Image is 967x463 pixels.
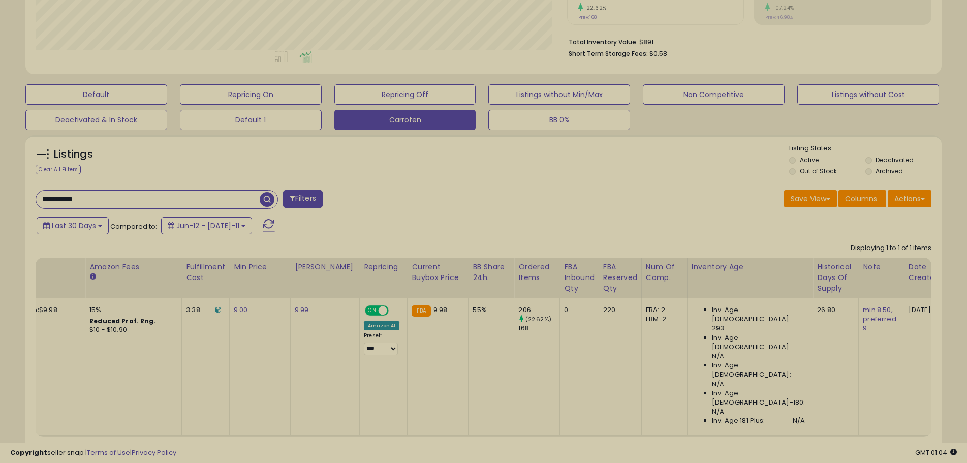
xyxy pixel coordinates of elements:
[765,14,793,20] small: Prev: 46.98%
[234,262,286,272] div: Min Price
[800,156,819,164] label: Active
[583,4,607,12] small: 22.62%
[646,262,683,283] div: Num of Comp.
[603,262,637,294] div: FBA Reserved Qty
[876,156,914,164] label: Deactivated
[412,305,430,317] small: FBA
[909,262,953,283] div: Date Created
[712,407,724,416] span: N/A
[87,448,130,457] a: Terms of Use
[37,217,109,234] button: Last 30 Days
[518,262,555,283] div: Ordered Items
[712,352,724,361] span: N/A
[488,110,630,130] button: BB 0%
[295,262,355,272] div: [PERSON_NAME]
[569,35,924,47] li: $891
[186,305,222,315] div: 3.38
[712,380,724,389] span: N/A
[89,262,177,272] div: Amazon Fees
[817,262,854,294] div: Historical Days Of Supply
[838,190,886,207] button: Columns
[525,315,551,323] small: (22.62%)
[569,38,638,46] b: Total Inventory Value:
[387,306,403,315] span: OFF
[186,262,225,283] div: Fulfillment Cost
[488,84,630,105] button: Listings without Min/Max
[789,144,942,153] p: Listing States:
[54,147,93,162] h5: Listings
[784,190,837,207] button: Save View
[161,217,252,234] button: Jun-12 - [DATE]-11
[564,262,595,294] div: FBA inbound Qty
[518,305,559,315] div: 206
[800,167,837,175] label: Out of Stock
[52,221,96,231] span: Last 30 Days
[10,448,176,458] div: seller snap | |
[334,84,476,105] button: Repricing Off
[176,221,239,231] span: Jun-12 - [DATE]-11
[712,333,805,352] span: Inv. Age [DEMOGRAPHIC_DATA]:
[603,305,634,315] div: 220
[89,317,156,325] b: Reduced Prof. Rng.
[797,84,939,105] button: Listings without Cost
[234,305,248,315] a: 9.00
[712,389,805,407] span: Inv. Age [DEMOGRAPHIC_DATA]-180:
[180,110,322,130] button: Default 1
[646,315,679,324] div: FBM: 2
[36,165,81,174] div: Clear All Filters
[569,49,648,58] b: Short Term Storage Fees:
[863,305,896,333] a: min 8.50, preferred 9
[364,321,399,330] div: Amazon AI
[712,361,805,379] span: Inv. Age [DEMOGRAPHIC_DATA]:
[25,110,167,130] button: Deactivated & In Stock
[915,448,957,457] span: 2025-08-12 01:04 GMT
[712,305,805,324] span: Inv. Age [DEMOGRAPHIC_DATA]:
[25,84,167,105] button: Default
[364,262,403,272] div: Repricing
[876,167,903,175] label: Archived
[770,4,794,12] small: 107.24%
[649,49,667,58] span: $0.58
[89,305,174,315] div: 15%
[295,305,309,315] a: 9.99
[180,84,322,105] button: Repricing On
[132,448,176,457] a: Privacy Policy
[646,305,679,315] div: FBA: 2
[89,326,174,334] div: $10 - $10.90
[334,110,476,130] button: Carroten
[712,416,765,425] span: Inv. Age 181 Plus:
[433,305,448,315] span: 9.98
[909,305,949,315] div: [DATE]
[888,190,931,207] button: Actions
[518,324,559,333] div: 168
[473,262,510,283] div: BB Share 24h.
[89,272,96,282] small: Amazon Fees.
[643,84,785,105] button: Non Competitive
[564,305,591,315] div: 0
[473,305,506,315] div: 55%
[863,262,899,272] div: Note
[851,243,931,253] div: Displaying 1 to 1 of 1 items
[10,448,47,457] strong: Copyright
[845,194,877,204] span: Columns
[412,262,464,283] div: Current Buybox Price
[110,222,157,231] span: Compared to:
[283,190,323,208] button: Filters
[712,324,724,333] span: 293
[692,262,808,272] div: Inventory Age
[793,416,805,425] span: N/A
[817,305,851,315] div: 26.80
[578,14,597,20] small: Prev: 168
[366,306,379,315] span: ON
[364,332,399,355] div: Preset:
